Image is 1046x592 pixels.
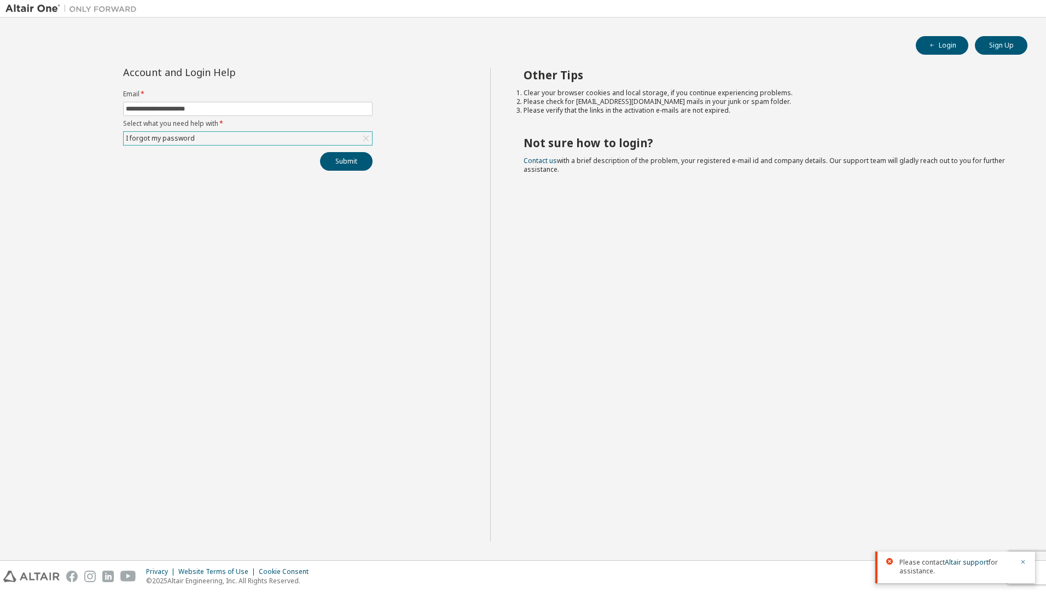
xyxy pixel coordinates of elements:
div: Cookie Consent [259,567,315,576]
button: Login [916,36,968,55]
p: © 2025 Altair Engineering, Inc. All Rights Reserved. [146,576,315,585]
a: Altair support [945,558,989,567]
div: Website Terms of Use [178,567,259,576]
label: Select what you need help with [123,119,373,128]
h2: Other Tips [524,68,1008,82]
div: Privacy [146,567,178,576]
a: Contact us [524,156,557,165]
span: with a brief description of the problem, your registered e-mail id and company details. Our suppo... [524,156,1005,174]
img: altair_logo.svg [3,571,60,582]
li: Please check for [EMAIL_ADDRESS][DOMAIN_NAME] mails in your junk or spam folder. [524,97,1008,106]
img: instagram.svg [84,571,96,582]
img: linkedin.svg [102,571,114,582]
h2: Not sure how to login? [524,136,1008,150]
img: Altair One [5,3,142,14]
span: Please contact for assistance. [899,558,1013,576]
div: Account and Login Help [123,68,323,77]
li: Please verify that the links in the activation e-mails are not expired. [524,106,1008,115]
button: Sign Up [975,36,1027,55]
button: Submit [320,152,373,171]
div: I forgot my password [124,132,196,144]
li: Clear your browser cookies and local storage, if you continue experiencing problems. [524,89,1008,97]
label: Email [123,90,373,98]
div: I forgot my password [124,132,372,145]
img: facebook.svg [66,571,78,582]
img: youtube.svg [120,571,136,582]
